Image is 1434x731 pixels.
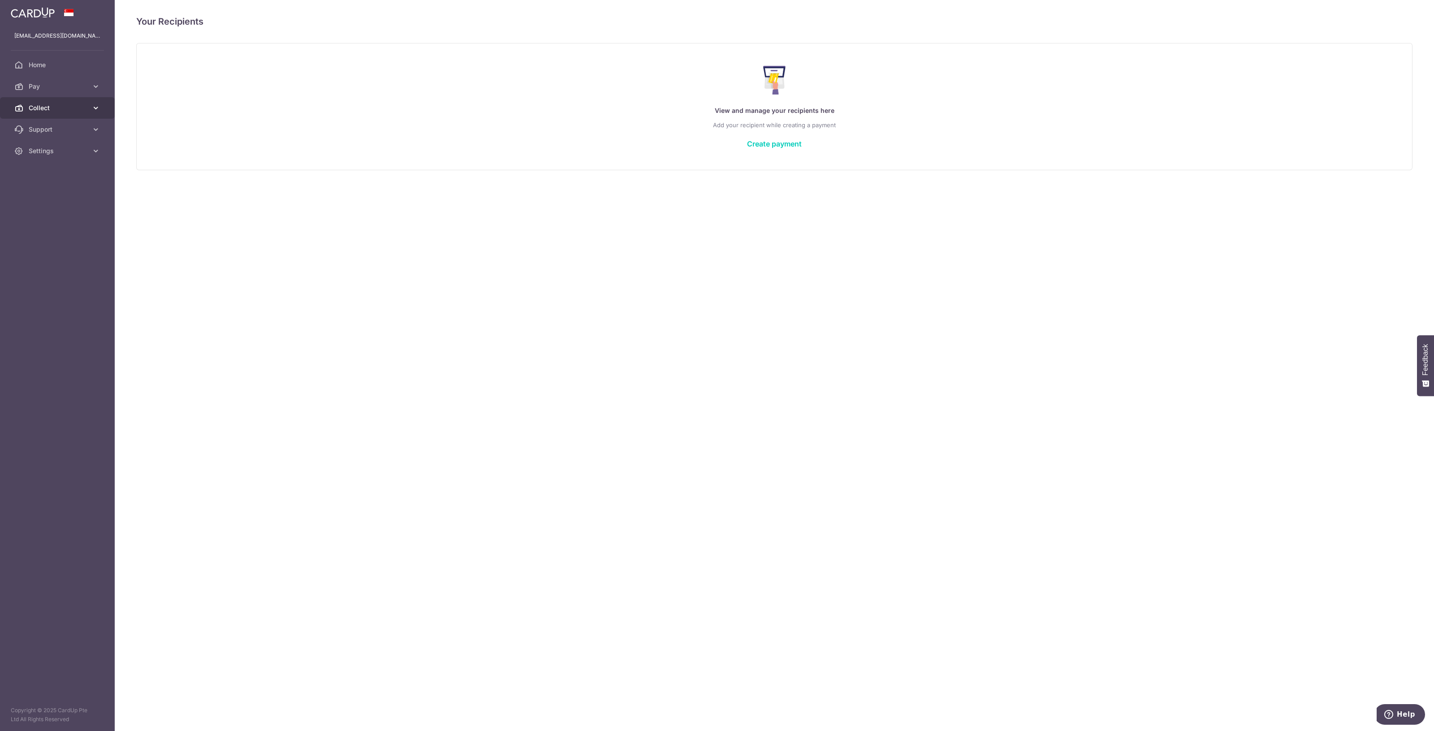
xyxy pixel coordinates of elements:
[29,60,88,69] span: Home
[747,139,802,148] a: Create payment
[11,7,55,18] img: CardUp
[1417,335,1434,396] button: Feedback - Show survey
[29,146,88,155] span: Settings
[14,31,100,40] p: [EMAIL_ADDRESS][DOMAIN_NAME]
[155,105,1394,116] p: View and manage your recipients here
[29,82,88,91] span: Pay
[155,120,1394,130] p: Add your recipient while creating a payment
[1421,344,1430,375] span: Feedback
[763,66,786,95] img: Make Payment
[136,14,1412,29] h4: Your Recipients
[29,103,88,112] span: Collect
[29,125,88,134] span: Support
[1377,704,1425,727] iframe: Opens a widget where you can find more information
